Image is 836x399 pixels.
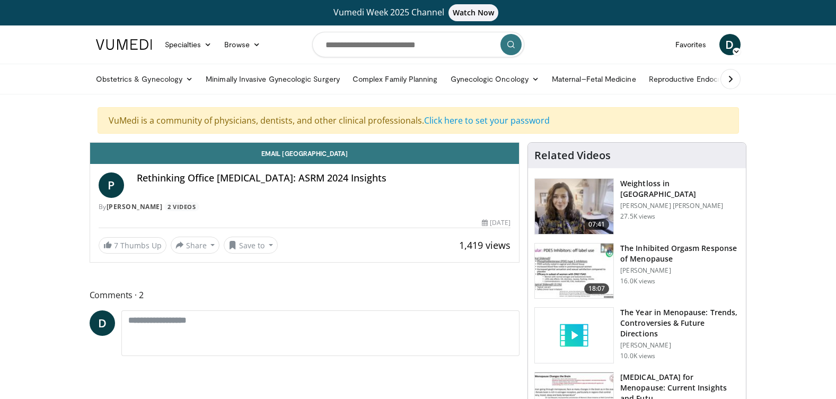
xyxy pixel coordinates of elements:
span: 7 [114,240,118,250]
a: Email [GEOGRAPHIC_DATA] [90,143,520,164]
a: Complex Family Planning [346,68,444,90]
img: 283c0f17-5e2d-42ba-a87c-168d447cdba4.150x105_q85_crop-smart_upscale.jpg [535,244,613,299]
a: Specialties [159,34,218,55]
img: VuMedi Logo [96,39,152,50]
a: Click here to set your password [424,115,550,126]
span: 07:41 [584,219,610,230]
a: D [90,310,115,336]
a: Browse [218,34,267,55]
a: Reproductive Endocrinology & [MEDICAL_DATA] [643,68,820,90]
h3: The Year in Menopause: Trends, Controversies & Future Directions [620,307,740,339]
span: Comments 2 [90,288,520,302]
div: By [99,202,511,212]
p: [PERSON_NAME] [620,266,740,275]
a: The Year in Menopause: Trends, Controversies & Future Directions [PERSON_NAME] 10.0K views [534,307,740,363]
span: 1,419 views [459,239,511,251]
a: 7 Thumbs Up [99,237,166,254]
p: [PERSON_NAME] [PERSON_NAME] [620,202,740,210]
h4: Rethinking Office [MEDICAL_DATA]: ASRM 2024 Insights [137,172,511,184]
button: Save to [224,237,278,254]
p: 27.5K views [620,212,655,221]
a: D [719,34,741,55]
span: 18:07 [584,283,610,294]
input: Search topics, interventions [312,32,524,57]
div: [DATE] [482,218,511,228]
p: 10.0K views [620,352,655,360]
a: Favorites [669,34,713,55]
a: Maternal–Fetal Medicine [545,68,643,90]
span: Watch Now [448,4,499,21]
a: P [99,172,124,198]
a: Gynecologic Oncology [444,68,545,90]
a: Obstetrics & Gynecology [90,68,200,90]
a: 18:07 The Inhibited Orgasm Response of Menopause [PERSON_NAME] 16.0K views [534,243,740,299]
p: [PERSON_NAME] [620,341,740,350]
h3: The Inhibited Orgasm Response of Menopause [620,243,740,264]
a: 2 Videos [164,202,199,211]
h4: Related Videos [534,149,611,162]
p: 16.0K views [620,277,655,285]
img: 9983fed1-7565-45be-8934-aef1103ce6e2.150x105_q85_crop-smart_upscale.jpg [535,179,613,234]
a: Minimally Invasive Gynecologic Surgery [199,68,346,90]
a: Vumedi Week 2025 ChannelWatch Now [98,4,739,21]
h3: Weightloss in [GEOGRAPHIC_DATA] [620,178,740,199]
button: Share [171,237,220,254]
img: video_placeholder_short.svg [535,308,613,363]
a: 07:41 Weightloss in [GEOGRAPHIC_DATA] [PERSON_NAME] [PERSON_NAME] 27.5K views [534,178,740,235]
a: [PERSON_NAME] [107,202,163,211]
div: VuMedi is a community of physicians, dentists, and other clinical professionals. [98,107,739,134]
